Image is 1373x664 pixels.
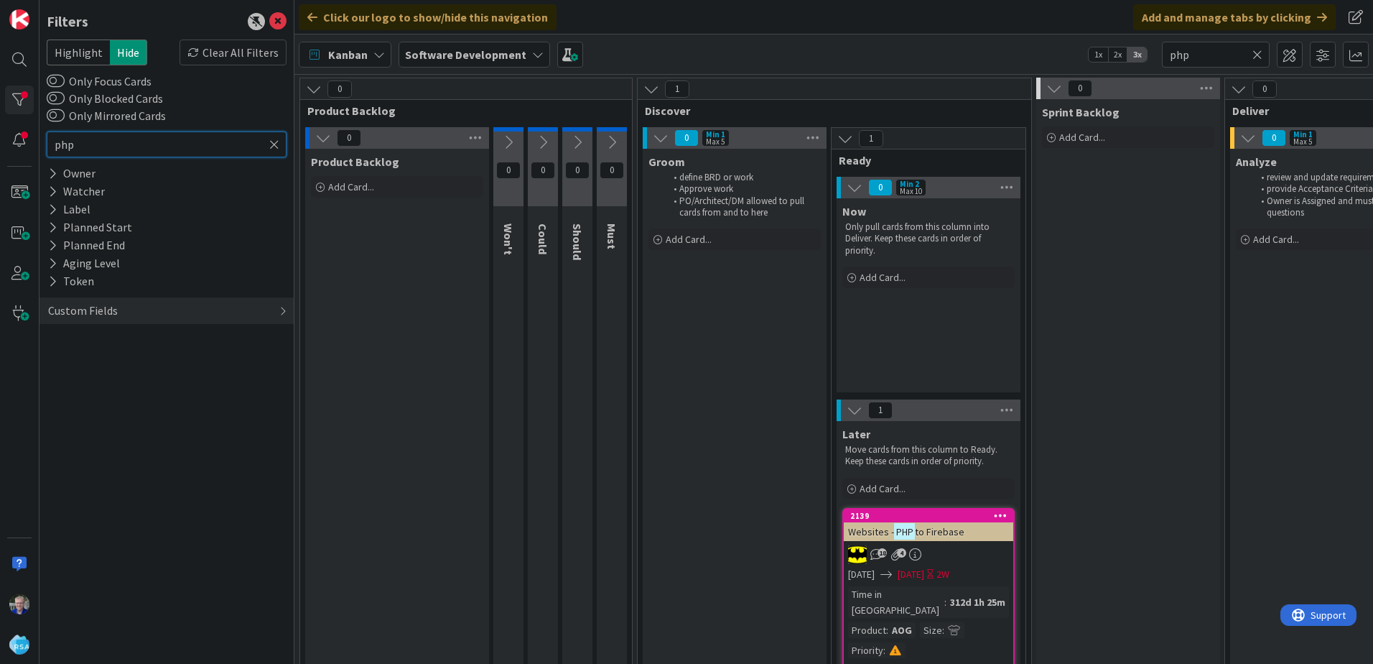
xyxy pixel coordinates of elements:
[47,132,287,157] input: Quick Filter...
[878,548,887,558] span: 18
[946,594,1009,610] div: 312d 1h 25m
[844,509,1013,522] div: 2139
[1068,80,1092,97] span: 0
[648,155,685,169] span: Groom
[9,594,29,614] img: RT
[842,204,866,218] span: Now
[844,545,1013,564] div: AC
[850,511,1013,521] div: 2139
[900,188,922,195] div: Max 10
[180,40,287,65] div: Clear All Filters
[844,509,1013,541] div: 2139Websites -PHPto Firebase
[47,90,163,107] label: Only Blocked Cards
[666,183,819,195] li: Approve work
[1059,131,1105,144] span: Add Card...
[565,162,590,179] span: 0
[915,525,964,538] span: to Firebase
[496,162,521,179] span: 0
[1262,129,1286,147] span: 0
[666,172,819,183] li: define BRD or work
[842,427,870,441] span: Later
[1293,138,1312,145] div: Max 5
[1127,47,1147,62] span: 3x
[328,180,374,193] span: Add Card...
[110,40,147,65] span: Hide
[600,162,624,179] span: 0
[845,444,1012,468] p: Move cards from this column to Ready. Keep these cards in order of priority.
[897,548,906,558] span: 4
[845,221,1012,257] p: Only pull cards from this column into Deliver. Keep these cards in order of priority.
[47,200,92,218] div: Label
[9,635,29,655] img: avatar
[883,642,885,658] span: :
[936,567,949,582] div: 2W
[1293,131,1313,138] div: Min 1
[531,162,555,179] span: 0
[839,153,1007,167] span: Ready
[860,482,906,495] span: Add Card...
[47,272,96,290] div: Token
[886,622,888,638] span: :
[327,80,352,98] span: 0
[328,46,368,63] span: Kanban
[665,80,689,98] span: 1
[674,129,699,147] span: 0
[848,525,894,538] span: Websites -
[848,567,875,582] span: [DATE]
[47,74,65,88] button: Only Focus Cards
[848,642,883,658] div: Priority
[1089,47,1108,62] span: 1x
[47,107,166,124] label: Only Mirrored Cards
[944,594,946,610] span: :
[900,180,919,188] div: Min 2
[706,138,725,145] div: Max 5
[47,11,88,32] div: Filters
[299,4,557,30] div: Click our logo to show/hide this navigation
[30,2,65,19] span: Support
[894,523,915,540] mark: PHP
[311,155,399,169] span: Product Backlog
[888,622,916,638] div: AOG
[848,545,867,564] img: AC
[1252,80,1277,98] span: 0
[47,218,134,236] div: Planned Start
[47,91,65,106] button: Only Blocked Cards
[536,223,550,254] span: Could
[47,254,121,272] div: Aging Level
[1162,42,1270,68] input: Quick Filter...
[47,302,119,320] div: Custom Fields
[307,103,614,118] span: Product Backlog
[1108,47,1127,62] span: 2x
[47,165,97,183] div: Owner
[47,73,152,90] label: Only Focus Cards
[1042,105,1120,119] span: Sprint Backlog
[666,195,819,219] li: PO/Architect/DM allowed to pull cards from and to here
[47,109,65,123] button: Only Mirrored Cards
[47,183,106,200] div: Watcher
[337,129,361,147] span: 0
[570,223,585,260] span: Should
[9,9,29,29] img: Visit kanbanzone.com
[920,622,942,638] div: Size
[1236,155,1277,169] span: Analyze
[405,47,526,62] b: Software Development
[47,40,110,65] span: Highlight
[859,130,883,147] span: 1
[898,567,924,582] span: [DATE]
[501,223,516,255] span: Won't
[942,622,944,638] span: :
[848,586,944,618] div: Time in [GEOGRAPHIC_DATA]
[868,179,893,196] span: 0
[1253,233,1299,246] span: Add Card...
[666,233,712,246] span: Add Card...
[860,271,906,284] span: Add Card...
[47,236,126,254] div: Planned End
[1133,4,1336,30] div: Add and manage tabs by clicking
[848,622,886,638] div: Product
[868,402,893,419] span: 1
[645,103,1013,118] span: Discover
[706,131,725,138] div: Min 1
[605,223,619,249] span: Must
